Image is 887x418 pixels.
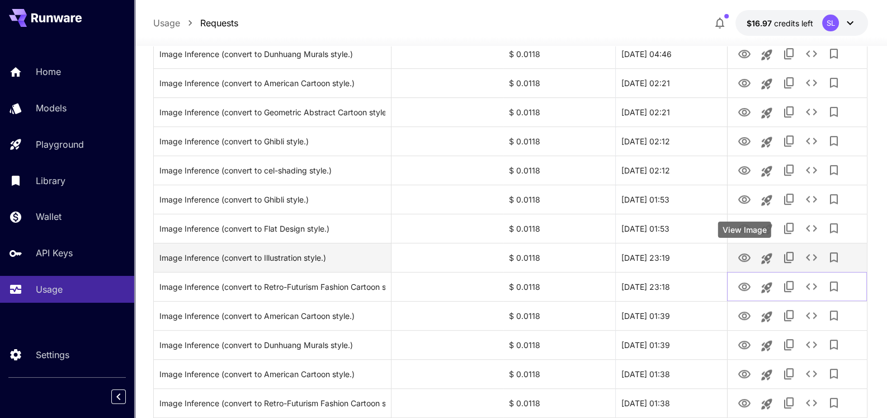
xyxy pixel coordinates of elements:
[615,330,727,359] div: 23 Aug, 2025 01:39
[823,363,845,385] button: Add to library
[159,331,386,359] div: Click to copy prompt
[36,101,67,115] p: Models
[823,304,845,327] button: Add to library
[778,159,800,181] button: Copy TaskUUID
[756,131,778,153] button: Launch in playground
[733,304,756,327] button: View Image
[756,364,778,386] button: Launch in playground
[615,97,727,126] div: 25 Aug, 2025 02:21
[800,392,823,414] button: See details
[503,39,615,68] div: $ 0.0118
[159,40,386,68] div: Click to copy prompt
[200,16,238,30] a: Requests
[153,16,180,30] a: Usage
[733,42,756,65] button: View Image
[159,302,386,330] div: Click to copy prompt
[756,189,778,212] button: Launch in playground
[503,185,615,214] div: $ 0.0118
[733,217,756,239] button: View Image
[36,65,61,78] p: Home
[503,214,615,243] div: $ 0.0118
[778,72,800,94] button: Copy TaskUUID
[733,362,756,385] button: View Image
[615,243,727,272] div: 23 Aug, 2025 23:19
[823,72,845,94] button: Add to library
[153,16,238,30] nav: breadcrumb
[615,68,727,97] div: 25 Aug, 2025 02:21
[800,130,823,152] button: See details
[800,334,823,356] button: See details
[36,246,73,260] p: API Keys
[120,387,134,407] div: Collapse sidebar
[823,217,845,239] button: Add to library
[756,393,778,415] button: Launch in playground
[615,39,727,68] div: 25 Aug, 2025 04:46
[615,272,727,301] div: 23 Aug, 2025 23:18
[615,388,727,417] div: 23 Aug, 2025 01:38
[756,44,778,66] button: Launch in playground
[800,275,823,298] button: See details
[36,348,69,361] p: Settings
[503,359,615,388] div: $ 0.0118
[735,10,868,36] button: $16.9715SL
[159,185,386,214] div: Click to copy prompt
[503,330,615,359] div: $ 0.0118
[778,275,800,298] button: Copy TaskUUID
[756,218,778,241] button: Launch in playground
[733,391,756,414] button: View Image
[733,158,756,181] button: View Image
[503,301,615,330] div: $ 0.0118
[774,18,813,28] span: credits left
[778,217,800,239] button: Copy TaskUUID
[159,360,386,388] div: Click to copy prompt
[733,187,756,210] button: View Image
[800,363,823,385] button: See details
[778,130,800,152] button: Copy TaskUUID
[823,392,845,414] button: Add to library
[159,243,386,272] div: Click to copy prompt
[733,129,756,152] button: View Image
[800,188,823,210] button: See details
[823,43,845,65] button: Add to library
[733,100,756,123] button: View Image
[823,101,845,123] button: Add to library
[503,68,615,97] div: $ 0.0118
[800,304,823,327] button: See details
[615,359,727,388] div: 23 Aug, 2025 01:38
[159,273,386,301] div: Click to copy prompt
[778,392,800,414] button: Copy TaskUUID
[823,275,845,298] button: Add to library
[503,97,615,126] div: $ 0.0118
[733,333,756,356] button: View Image
[800,72,823,94] button: See details
[800,101,823,123] button: See details
[778,304,800,327] button: Copy TaskUUID
[36,210,62,223] p: Wallet
[756,73,778,95] button: Launch in playground
[503,388,615,417] div: $ 0.0118
[747,18,774,28] span: $16.97
[756,160,778,182] button: Launch in playground
[159,389,386,417] div: Click to copy prompt
[756,276,778,299] button: Launch in playground
[823,130,845,152] button: Add to library
[756,306,778,328] button: Launch in playground
[503,126,615,156] div: $ 0.0118
[159,127,386,156] div: Click to copy prompt
[159,156,386,185] div: Click to copy prompt
[111,389,126,404] button: Collapse sidebar
[36,138,84,151] p: Playground
[822,15,839,31] div: SL
[800,159,823,181] button: See details
[733,71,756,94] button: View Image
[800,217,823,239] button: See details
[756,335,778,357] button: Launch in playground
[823,334,845,356] button: Add to library
[615,156,727,185] div: 25 Aug, 2025 02:12
[823,246,845,269] button: Add to library
[778,246,800,269] button: Copy TaskUUID
[733,246,756,269] button: View Image
[718,222,771,238] div: View Image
